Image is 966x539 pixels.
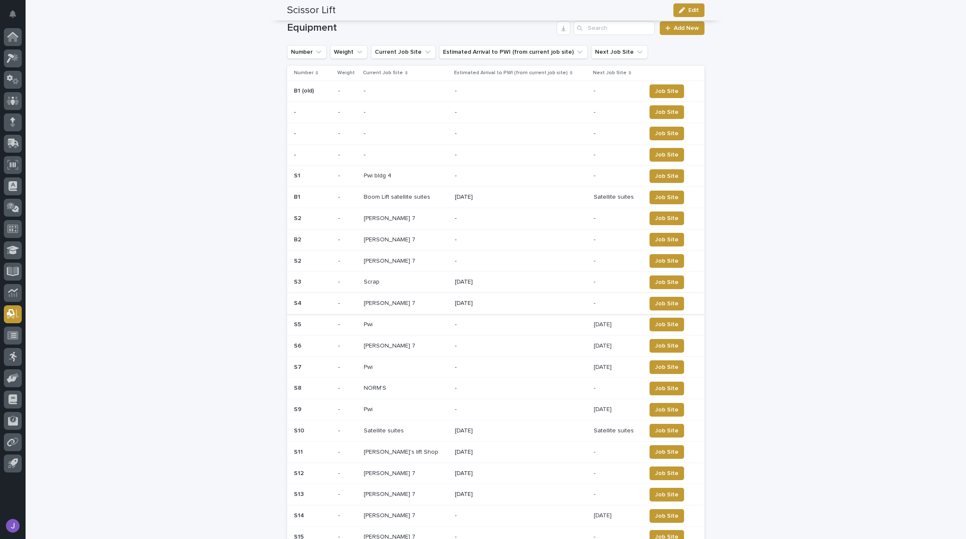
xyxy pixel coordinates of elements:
p: [DATE] [594,362,613,371]
button: Job Site [650,297,684,310]
button: Number [287,45,327,59]
p: B2 [294,235,303,243]
p: S10 [294,426,306,435]
tr: S9S9 -PwiPwi -[DATE][DATE] Job Site [287,399,704,420]
p: - [338,172,356,180]
p: - [455,321,587,328]
p: B1 [294,192,302,201]
span: Job Site [655,448,678,456]
p: - [364,128,367,137]
p: - [338,109,356,116]
p: - [594,277,597,286]
tr: -- --- --- Job Site [287,101,704,123]
p: - [455,172,587,180]
p: - [338,512,356,519]
p: [DATE] [594,341,613,350]
button: Estimated Arrival to PWI (from current job site) [439,45,588,59]
p: - [594,298,597,307]
p: - [455,258,587,265]
tr: S12S12 -[PERSON_NAME] 7[PERSON_NAME] 7 [DATE]-- Job Site [287,463,704,484]
p: [PERSON_NAME] 7 [364,489,417,498]
p: S2 [294,213,303,222]
tr: S7S7 -PwiPwi -[DATE][DATE] Job Site [287,356,704,378]
button: Job Site [650,84,684,98]
tr: B1 (old)B1 (old) --- --- Job Site [287,81,704,102]
span: Job Site [655,257,678,265]
tr: S4S4 -[PERSON_NAME] 7[PERSON_NAME] 7 [DATE]-- Job Site [287,293,704,314]
span: Job Site [655,151,678,159]
p: - [594,468,597,477]
button: Job Site [650,105,684,119]
p: S11 [294,447,305,456]
p: Pwi bldg 4 [364,171,393,180]
span: Job Site [655,299,678,308]
p: - [594,489,597,498]
p: S9 [294,404,303,413]
div: Notifications [11,10,22,24]
p: - [294,128,298,137]
span: Job Site [655,129,678,138]
p: S8 [294,383,303,392]
p: - [338,300,356,307]
h1: Equipment [287,22,553,34]
p: Satellite suites [364,426,405,435]
p: S1 [294,171,302,180]
span: Job Site [655,469,678,478]
p: [DATE] [594,510,613,519]
tr: S2S2 -[PERSON_NAME] 7[PERSON_NAME] 7 --- Job Site [287,208,704,229]
span: Job Site [655,384,678,393]
p: [PERSON_NAME] 7 [364,235,417,243]
p: - [455,130,587,137]
tr: B1B1 -Boom Lift satellite suitesBoom Lift satellite suites [DATE]Satellite suitesSatellite suites... [287,187,704,208]
p: - [338,364,356,371]
button: Current Job Site [371,45,436,59]
button: Job Site [650,275,684,289]
span: Job Site [655,320,678,329]
button: Notifications [4,5,22,23]
p: - [338,130,356,137]
p: Scrap [364,277,381,286]
button: Job Site [650,148,684,162]
p: S12 [294,468,305,477]
tr: S1S1 -Pwi bldg 4Pwi bldg 4 --- Job Site [287,165,704,187]
p: - [455,215,587,222]
button: Job Site [650,424,684,438]
p: - [594,235,597,243]
p: Next Job Site [593,68,627,78]
p: Current Job Site [363,68,403,78]
p: - [455,236,587,243]
span: Job Site [655,235,678,244]
button: Job Site [650,509,684,523]
p: - [594,107,597,116]
p: [PERSON_NAME] 7 [364,468,417,477]
p: [DATE] [455,427,587,435]
tr: S6S6 -[PERSON_NAME] 7[PERSON_NAME] 7 -[DATE][DATE] Job Site [287,335,704,356]
p: - [338,491,356,498]
button: Edit [673,3,704,17]
p: [DATE] [455,470,587,477]
p: [DATE] [455,278,587,286]
p: Boom Lift satellite suites [364,192,432,201]
p: - [594,171,597,180]
span: Job Site [655,426,678,435]
p: [PERSON_NAME] 7 [364,298,417,307]
p: - [364,86,367,95]
button: Job Site [650,445,684,459]
span: Job Site [655,193,678,202]
p: [DATE] [455,449,587,456]
p: - [338,385,356,392]
span: Job Site [655,214,678,223]
p: [PERSON_NAME] 7 [364,256,417,265]
p: - [594,128,597,137]
p: - [455,364,587,371]
p: [PERSON_NAME] 7 [364,510,417,519]
p: - [338,449,356,456]
p: [DATE] [455,194,587,201]
p: NORM'S [364,383,388,392]
p: - [455,109,587,116]
button: Job Site [650,254,684,268]
tr: S3S3 -ScrapScrap [DATE]-- Job Site [287,272,704,293]
span: Job Site [655,87,678,96]
span: Job Site [655,490,678,499]
p: - [364,150,367,159]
